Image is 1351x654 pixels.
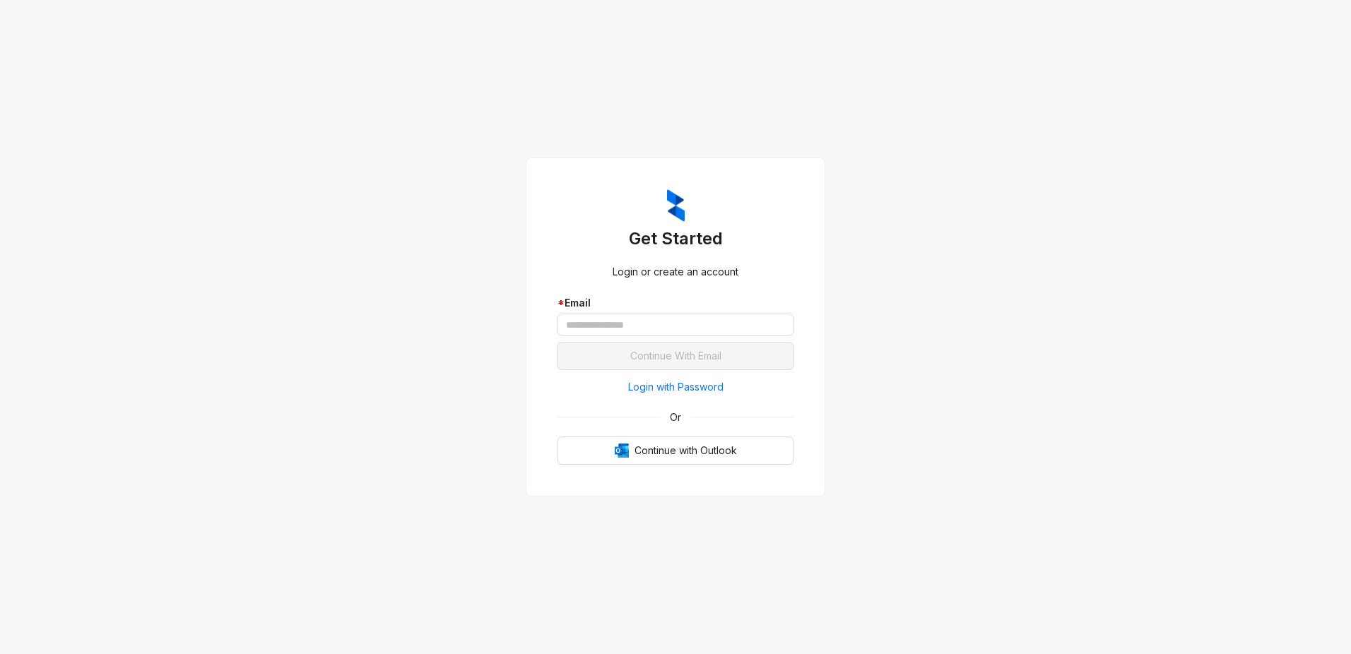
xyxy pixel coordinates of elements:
[557,342,794,370] button: Continue With Email
[628,379,724,395] span: Login with Password
[660,410,691,425] span: Or
[557,295,794,311] div: Email
[635,443,737,458] span: Continue with Outlook
[667,189,685,222] img: ZumaIcon
[557,264,794,280] div: Login or create an account
[557,227,794,250] h3: Get Started
[557,436,794,465] button: OutlookContinue with Outlook
[557,376,794,398] button: Login with Password
[615,444,629,458] img: Outlook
